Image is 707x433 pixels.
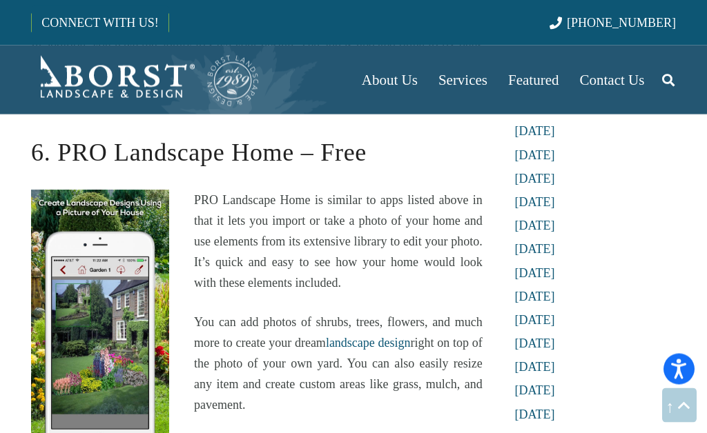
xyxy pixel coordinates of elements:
[514,172,554,186] a: [DATE]
[514,243,554,256] a: [DATE]
[31,190,483,294] p: PRO Landscape Home is similar to apps listed above in that it lets you import or take a photo of ...
[655,63,682,97] a: Search
[514,290,554,304] a: [DATE]
[514,196,554,210] a: [DATE]
[438,72,487,88] span: Services
[428,46,498,114] a: Services
[550,16,676,30] a: [PHONE_NUMBER]
[570,46,655,114] a: Contact Us
[662,388,697,423] a: Back to top
[326,336,411,350] a: landscape design
[514,314,554,328] a: [DATE]
[31,312,483,416] p: You can add photos of shrubs, trees, flowers, and much more to create your dream right on top of ...
[498,46,569,114] a: Featured
[514,267,554,281] a: [DATE]
[514,125,554,139] a: [DATE]
[567,16,676,30] span: [PHONE_NUMBER]
[351,46,428,114] a: About Us
[32,6,168,39] a: CONNECT WITH US!
[514,337,554,351] a: [DATE]
[580,72,645,88] span: Contact Us
[514,384,554,398] a: [DATE]
[31,52,260,108] a: Borst-Logo
[31,116,483,172] h2: 6. PRO Landscape Home – Free
[514,408,554,422] a: [DATE]
[362,72,418,88] span: About Us
[514,361,554,374] a: [DATE]
[514,219,554,233] a: [DATE]
[514,149,554,163] a: [DATE]
[508,72,559,88] span: Featured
